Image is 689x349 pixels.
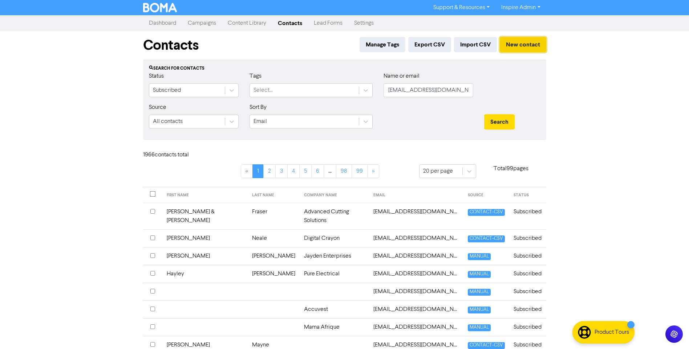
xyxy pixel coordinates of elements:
td: achiaa@bigpond.com [369,318,463,336]
td: Neale [248,229,300,247]
button: New contact [500,37,546,52]
td: accuvest@accuvest.com.au [369,300,463,318]
a: » [367,164,379,178]
td: accounts@digitalcrayon.com.au [369,229,463,247]
a: Page 6 [311,164,324,178]
div: Search for contacts [149,65,540,72]
a: Settings [348,16,380,30]
a: Page 3 [275,164,288,178]
span: MANUAL [468,253,491,260]
label: Tags [250,72,262,81]
label: Source [149,103,166,112]
td: Hayley [162,265,248,283]
span: MANUAL [468,307,491,313]
a: Contacts [272,16,308,30]
td: accounts@jaydenenterprises.com [369,247,463,265]
span: CONTACT-CSV [468,342,505,349]
a: Lead Forms [308,16,348,30]
th: STATUS [509,187,546,203]
th: COMPANY NAME [300,187,369,203]
h6: 1966 contact s total [143,152,201,159]
a: Content Library [222,16,272,30]
td: Subscribed [509,265,546,283]
img: BOMA Logo [143,3,177,12]
td: Advanced Cutting Solutions [300,203,369,229]
td: Subscribed [509,203,546,229]
td: Accuvest [300,300,369,318]
td: Subscribed [509,318,546,336]
th: FIRST NAME [162,187,248,203]
span: MANUAL [468,289,491,296]
button: Export CSV [408,37,451,52]
a: Campaigns [182,16,222,30]
span: CONTACT-CSV [468,209,505,216]
a: Page 1 is your current page [252,164,264,178]
td: [PERSON_NAME] [248,247,300,265]
button: Search [484,114,515,130]
td: [PERSON_NAME] [162,229,248,247]
a: Inspire Admin [495,2,546,13]
a: Page 98 [336,164,352,178]
td: accounts@pureelectrical.net.au [369,265,463,283]
td: Mama Afrique [300,318,369,336]
td: Subscribed [509,247,546,265]
td: [PERSON_NAME] [248,265,300,283]
span: MANUAL [468,271,491,278]
a: Page 2 [263,164,276,178]
span: CONTACT-CSV [468,235,505,242]
iframe: Chat Widget [653,314,689,349]
th: LAST NAME [248,187,300,203]
td: Subscribed [509,229,546,247]
th: EMAIL [369,187,463,203]
div: Email [254,117,267,126]
label: Status [149,72,164,81]
a: Dashboard [143,16,182,30]
a: Support & Resources [427,2,495,13]
td: accounts@acseng.com.au [369,203,463,229]
button: Import CSV [454,37,497,52]
div: All contacts [153,117,183,126]
th: SOURCE [463,187,509,203]
button: Manage Tags [360,37,405,52]
div: 20 per page [423,167,453,176]
td: Pure Electrical [300,265,369,283]
label: Sort By [250,103,267,112]
div: Select... [254,86,273,95]
a: Page 99 [352,164,368,178]
td: [PERSON_NAME] [162,247,248,265]
td: Subscribed [509,300,546,318]
p: Total 99 pages [476,164,546,173]
span: MANUAL [468,324,491,331]
td: Fraser [248,203,300,229]
td: [PERSON_NAME] & [PERSON_NAME] [162,203,248,229]
td: Subscribed [509,283,546,300]
td: accounts@vikinggroup.com.au [369,283,463,300]
h1: Contacts [143,37,199,54]
a: Page 4 [287,164,300,178]
td: Jayden Enterprises [300,247,369,265]
td: Digital Crayon [300,229,369,247]
div: Subscribed [153,86,181,95]
label: Name or email [384,72,420,81]
a: Page 5 [299,164,312,178]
